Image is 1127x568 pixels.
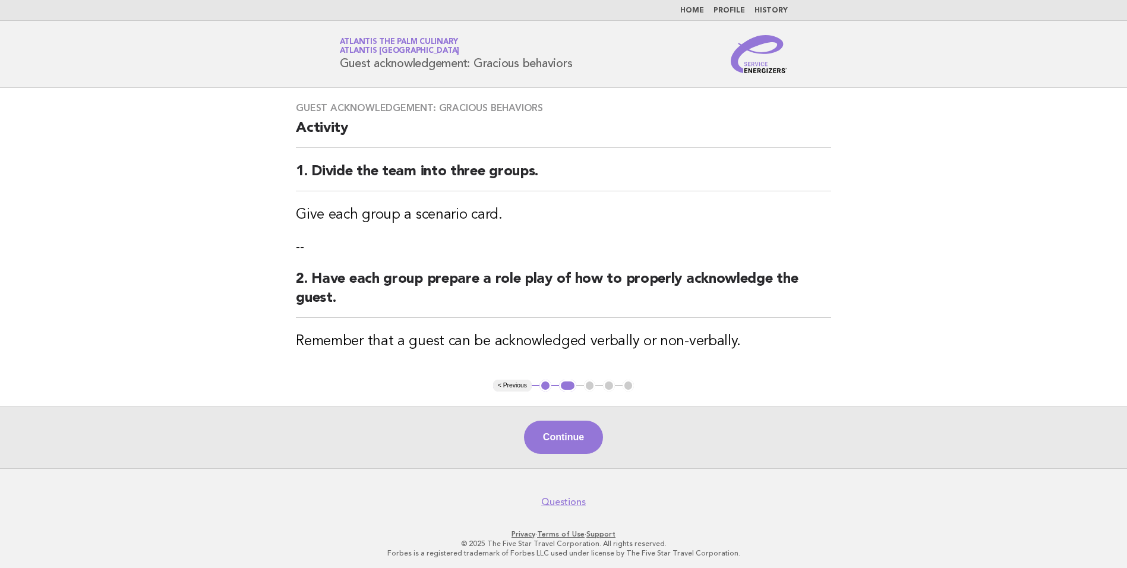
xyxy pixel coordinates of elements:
a: Questions [541,496,586,508]
p: · · [200,529,927,539]
button: < Previous [493,380,532,392]
button: Continue [524,421,603,454]
a: Home [680,7,704,14]
h2: Activity [296,119,831,148]
img: Service Energizers [731,35,788,73]
a: Support [586,530,615,538]
p: Forbes is a registered trademark of Forbes LLC used under license by The Five Star Travel Corpora... [200,548,927,558]
h1: Guest acknowledgement: Gracious behaviors [340,39,573,70]
h3: Remember that a guest can be acknowledged verbally or non-verbally. [296,332,831,351]
span: Atlantis [GEOGRAPHIC_DATA] [340,48,460,55]
a: Atlantis The Palm CulinaryAtlantis [GEOGRAPHIC_DATA] [340,38,460,55]
p: © 2025 The Five Star Travel Corporation. All rights reserved. [200,539,927,548]
h3: Give each group a scenario card. [296,206,831,225]
a: Profile [714,7,745,14]
h2: 2. Have each group prepare a role play of how to properly acknowledge the guest. [296,270,831,318]
h3: Guest acknowledgement: Gracious behaviors [296,102,831,114]
h2: 1. Divide the team into three groups. [296,162,831,191]
a: Privacy [512,530,535,538]
a: Terms of Use [537,530,585,538]
p: -- [296,239,831,255]
button: 2 [559,380,576,392]
button: 1 [539,380,551,392]
a: History [755,7,788,14]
